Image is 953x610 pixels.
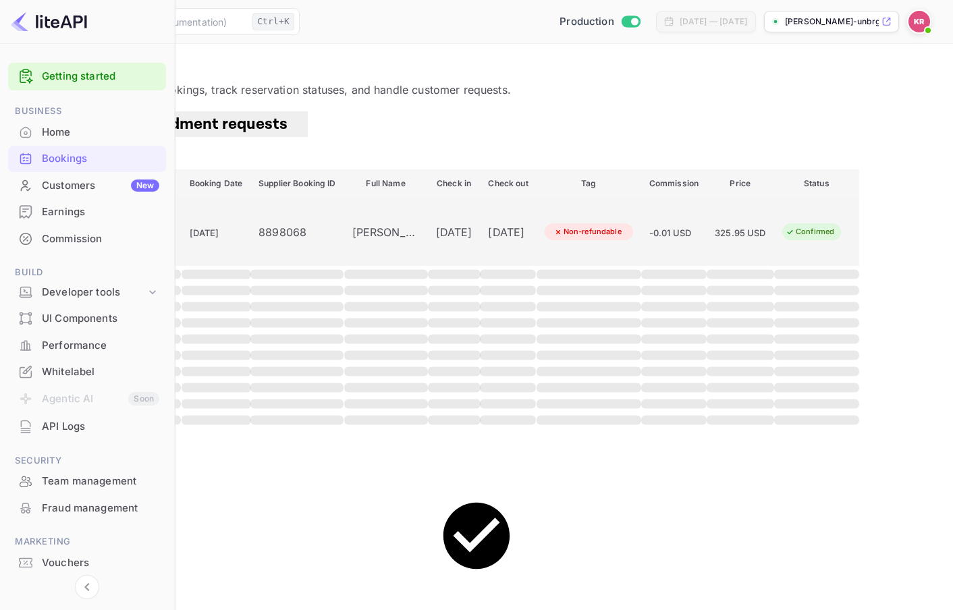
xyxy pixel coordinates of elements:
button: Collapse navigation [75,575,99,599]
img: LiteAPI logo [11,11,87,32]
a: UI Components [8,306,166,331]
th: Full Name [344,169,428,198]
span: Business [8,104,166,119]
div: Getting started [8,63,166,90]
div: account-settings tabs [16,111,937,137]
div: Bookings [8,146,166,172]
div: Non-refundable [545,223,630,240]
th: Check out [480,169,536,198]
div: [DATE] — [DATE] [680,16,747,28]
div: Earnings [42,204,159,220]
div: Ctrl+K [252,13,294,30]
th: Booking Date [182,169,251,198]
p: [PERSON_NAME]-unbrg.[PERSON_NAME]... [785,16,879,28]
div: Developer tools [8,281,166,304]
a: Bookings [8,146,166,171]
span: Amendment requests [127,113,288,134]
div: CustomersNew [8,173,166,199]
div: Whitelabel [42,364,159,380]
div: Fraud management [8,495,166,522]
div: Performance [8,333,166,359]
div: Customers [42,178,159,194]
a: Home [8,119,166,144]
th: Check in [428,169,481,198]
div: New [131,179,159,192]
th: Supplier Booking ID [250,169,344,198]
a: CustomersNew [8,173,166,198]
div: Developer tools [42,285,146,300]
span: Security [8,453,166,468]
div: Confirmed [777,223,843,240]
div: API Logs [8,414,166,440]
span: 325.95 USD [715,227,766,238]
a: Vouchers [8,550,166,575]
th: Status [774,169,859,198]
a: Whitelabel [8,359,166,384]
div: Vouchers [8,550,166,576]
a: Earnings [8,199,166,224]
a: Performance [8,333,166,358]
a: Getting started [42,69,159,84]
div: Fraud management [42,501,159,516]
div: API Logs [42,419,159,435]
div: [DATE] [488,224,528,240]
div: Commission [42,231,159,247]
div: Earnings [8,199,166,225]
span: Build [8,265,166,280]
div: [DATE] [436,224,472,240]
span: Marketing [8,534,166,549]
span: Production [560,14,614,30]
div: Home [8,119,166,146]
p: View and manage all hotel bookings, track reservation statuses, and handle customer requests. [16,82,937,98]
div: Bookings [42,151,159,167]
a: Commission [8,226,166,251]
table: booking table [16,169,859,428]
div: Team management [8,468,166,495]
th: Commission [641,169,707,198]
a: API Logs [8,414,166,439]
div: Switch to Sandbox mode [554,14,645,30]
span: -0.01 USD [649,227,691,238]
div: Home [42,125,159,140]
div: Vouchers [42,555,159,571]
th: Price [707,169,774,198]
div: Krystal Martinez [352,224,420,240]
a: Fraud management [8,495,166,520]
div: UI Components [42,311,159,327]
div: 8898068 [258,224,335,240]
span: [DATE] [190,227,219,238]
div: Team management [42,474,159,489]
div: UI Components [8,306,166,332]
a: Team management [8,468,166,493]
img: Kobus Roux [908,11,930,32]
p: Bookings [16,60,937,76]
div: Whitelabel [8,359,166,385]
div: Performance [42,338,159,354]
th: Tag [537,169,641,198]
div: Commission [8,226,166,252]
